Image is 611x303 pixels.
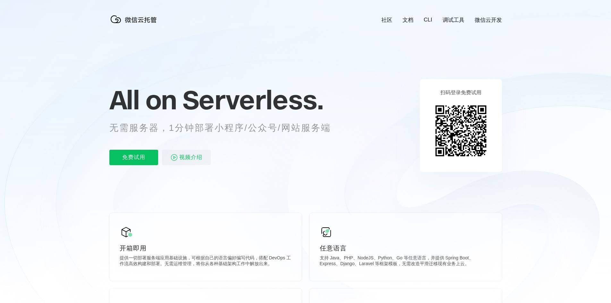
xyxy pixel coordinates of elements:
[109,84,176,116] span: All on
[403,16,413,24] a: 文档
[443,16,464,24] a: 调试工具
[120,244,292,253] p: 开箱即用
[109,150,158,165] p: 免费试用
[440,89,481,96] p: 扫码登录免费试用
[424,17,432,23] a: CLI
[320,255,492,268] p: 支持 Java、PHP、NodeJS、Python、Go 等任意语言，并提供 Spring Boot、Express、Django、Laravel 等框架模板，无需改造平滑迁移现有业务上云。
[120,255,292,268] p: 提供一切部署服务端应用基础设施，可根据自己的语言偏好编写代码，搭配 DevOps 工作流高效构建和部署。无需运维管理，将你从各种基础架构工作中解放出来。
[182,84,323,116] span: Serverless.
[381,16,392,24] a: 社区
[109,13,161,26] img: 微信云托管
[320,244,492,253] p: 任意语言
[179,150,202,165] span: 视频介绍
[170,154,178,161] img: video_play.svg
[109,122,343,134] p: 无需服务器，1分钟部署小程序/公众号/网站服务端
[109,21,161,27] a: 微信云托管
[475,16,502,24] a: 微信云开发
